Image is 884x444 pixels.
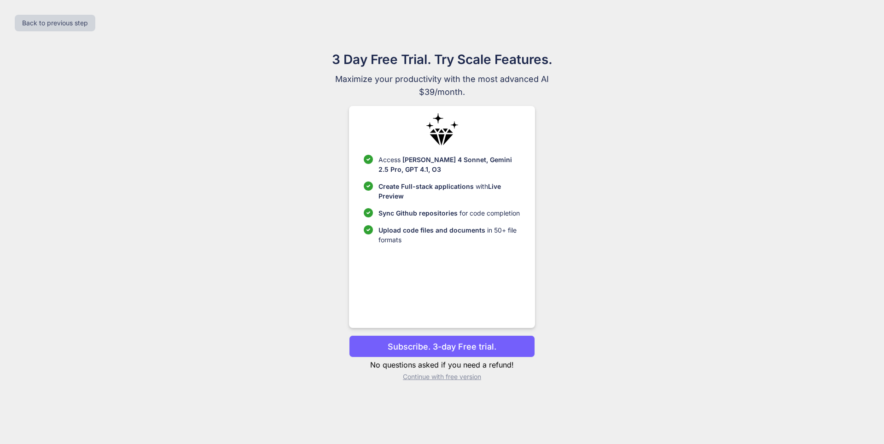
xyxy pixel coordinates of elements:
[15,15,95,31] button: Back to previous step
[378,225,520,245] p: in 50+ file formats
[378,181,520,201] p: with
[378,182,476,190] span: Create Full-stack applications
[364,225,373,234] img: checklist
[287,73,597,86] span: Maximize your productivity with the most advanced AI
[378,155,520,174] p: Access
[388,340,496,353] p: Subscribe. 3-day Free trial.
[364,155,373,164] img: checklist
[378,209,458,217] span: Sync Github repositories
[287,50,597,69] h1: 3 Day Free Trial. Try Scale Features.
[349,359,535,370] p: No questions asked if you need a refund!
[287,86,597,99] span: $39/month.
[378,226,485,234] span: Upload code files and documents
[364,181,373,191] img: checklist
[378,156,512,173] span: [PERSON_NAME] 4 Sonnet, Gemini 2.5 Pro, GPT 4.1, O3
[349,335,535,357] button: Subscribe. 3-day Free trial.
[378,208,520,218] p: for code completion
[349,372,535,381] p: Continue with free version
[364,208,373,217] img: checklist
